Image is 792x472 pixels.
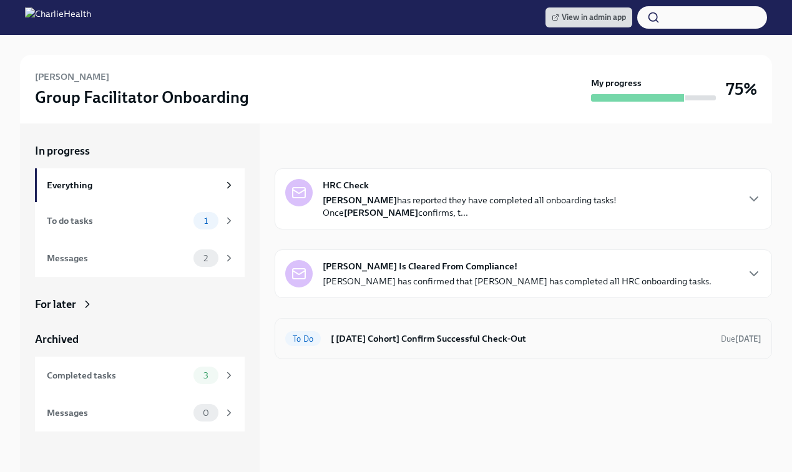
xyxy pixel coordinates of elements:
span: 0 [195,408,217,418]
strong: My progress [591,77,642,89]
span: 3 [196,371,216,380]
span: 1 [197,216,215,226]
a: In progress [35,143,245,158]
h3: Group Facilitator Onboarding [35,86,249,108]
span: To Do [285,334,321,344]
div: To do tasks [47,214,188,228]
div: Messages [47,251,188,265]
h3: 75% [726,78,757,100]
a: Messages2 [35,239,245,277]
h6: [PERSON_NAME] [35,70,109,84]
a: Completed tasks3 [35,357,245,394]
span: 2 [196,254,215,263]
img: CharlieHealth [25,7,91,27]
a: To Do[ [DATE] Cohort] Confirm Successful Check-OutDue[DATE] [285,329,761,349]
a: For later [35,297,245,312]
span: View in admin app [552,11,626,24]
strong: HRC Check [323,179,369,191]
p: has reported they have completed all onboarding tasks! Once confirms, t... [323,194,736,219]
div: In progress [275,143,330,158]
a: Everything [35,168,245,202]
span: Due [721,334,761,344]
div: Messages [47,406,188,420]
a: To do tasks1 [35,202,245,239]
div: Completed tasks [47,368,188,382]
h6: [ [DATE] Cohort] Confirm Successful Check-Out [331,332,711,345]
a: Messages0 [35,394,245,431]
div: For later [35,297,76,312]
strong: [PERSON_NAME] Is Cleared From Compliance! [323,260,517,272]
strong: [PERSON_NAME] [323,195,397,206]
p: [PERSON_NAME] has confirmed that [PERSON_NAME] has completed all HRC onboarding tasks. [323,275,711,287]
strong: [DATE] [735,334,761,344]
strong: [PERSON_NAME] [344,207,418,218]
span: October 11th, 2025 10:00 [721,333,761,345]
a: Archived [35,332,245,347]
a: View in admin app [545,7,632,27]
div: Everything [47,178,218,192]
